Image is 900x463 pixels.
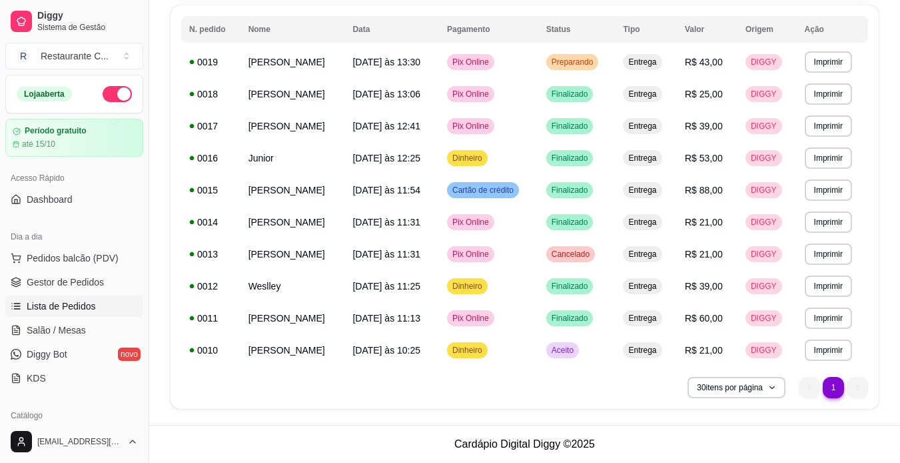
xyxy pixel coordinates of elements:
[626,281,659,292] span: Entrega
[22,139,55,149] article: até 15/10
[823,377,844,398] li: pagination item 1 active
[748,153,779,163] span: DIGGY
[549,281,591,292] span: Finalizado
[5,296,143,317] a: Lista de Pedidos
[189,151,232,165] div: 0016
[240,46,345,78] td: [PERSON_NAME]
[5,426,143,458] button: [EMAIL_ADDRESS][DOMAIN_NAME]
[344,16,439,43] th: Data
[626,121,659,131] span: Entrega
[439,16,538,43] th: Pagamento
[189,344,232,357] div: 0010
[17,87,72,101] div: Loja aberta
[805,179,852,201] button: Imprimir
[189,215,232,229] div: 0014
[352,281,420,292] span: [DATE] às 11:25
[352,89,420,99] span: [DATE] às 13:06
[352,57,420,67] span: [DATE] às 13:30
[450,185,516,195] span: Cartão de crédito
[450,281,485,292] span: Dinheiro
[685,313,723,324] span: R$ 60,00
[685,185,723,195] span: R$ 88,00
[792,370,875,405] nav: pagination navigation
[240,238,345,270] td: [PERSON_NAME]
[685,281,723,292] span: R$ 39,00
[549,185,591,195] span: Finalizado
[805,83,852,105] button: Imprimir
[352,345,420,356] span: [DATE] às 10:25
[450,345,485,356] span: Dinheiro
[27,372,46,385] span: KDS
[626,153,659,163] span: Entrega
[805,51,852,73] button: Imprimir
[797,16,868,43] th: Ação
[240,334,345,366] td: [PERSON_NAME]
[549,121,591,131] span: Finalizado
[181,16,240,43] th: N. pedido
[737,16,797,43] th: Origem
[687,377,785,398] button: 30itens por página
[685,121,723,131] span: R$ 39,00
[549,57,596,67] span: Preparando
[352,153,420,163] span: [DATE] às 12:25
[352,185,420,195] span: [DATE] às 11:54
[626,217,659,227] span: Entrega
[5,189,143,210] a: Dashboard
[450,89,492,99] span: Pix Online
[805,211,852,233] button: Imprimir
[677,16,737,43] th: Valor
[549,313,591,324] span: Finalizado
[37,436,122,447] span: [EMAIL_ADDRESS][DOMAIN_NAME]
[37,22,138,33] span: Sistema de Gestão
[748,185,779,195] span: DIGGY
[805,340,852,361] button: Imprimir
[685,345,723,356] span: R$ 21,00
[450,217,492,227] span: Pix Online
[748,249,779,260] span: DIGGY
[626,249,659,260] span: Entrega
[5,119,143,157] a: Período gratuitoaté 15/10
[27,252,119,265] span: Pedidos balcão (PDV)
[450,153,485,163] span: Dinheiro
[685,57,723,67] span: R$ 43,00
[549,345,576,356] span: Aceito
[27,193,73,206] span: Dashboard
[240,270,345,302] td: Weslley
[748,121,779,131] span: DIGGY
[240,78,345,110] td: [PERSON_NAME]
[240,142,345,174] td: Junior
[27,276,104,289] span: Gestor de Pedidos
[27,300,96,313] span: Lista de Pedidos
[5,272,143,293] a: Gestor de Pedidos
[549,217,591,227] span: Finalizado
[352,217,420,227] span: [DATE] às 11:31
[352,121,420,131] span: [DATE] às 12:41
[626,345,659,356] span: Entrega
[17,49,30,63] span: R
[5,43,143,69] button: Select a team
[352,249,420,260] span: [DATE] às 11:31
[626,185,659,195] span: Entrega
[5,368,143,389] a: KDS
[450,121,492,131] span: Pix Online
[37,10,138,22] span: Diggy
[805,308,852,329] button: Imprimir
[41,49,109,63] div: Restaurante C ...
[189,87,232,101] div: 0018
[240,16,345,43] th: Nome
[748,89,779,99] span: DIGGY
[5,248,143,269] button: Pedidos balcão (PDV)
[5,344,143,365] a: Diggy Botnovo
[805,147,852,169] button: Imprimir
[450,313,492,324] span: Pix Online
[685,153,723,163] span: R$ 53,00
[748,345,779,356] span: DIGGY
[805,244,852,265] button: Imprimir
[189,119,232,133] div: 0017
[189,55,232,69] div: 0019
[240,302,345,334] td: [PERSON_NAME]
[685,217,723,227] span: R$ 21,00
[685,249,723,260] span: R$ 21,00
[189,248,232,261] div: 0013
[450,57,492,67] span: Pix Online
